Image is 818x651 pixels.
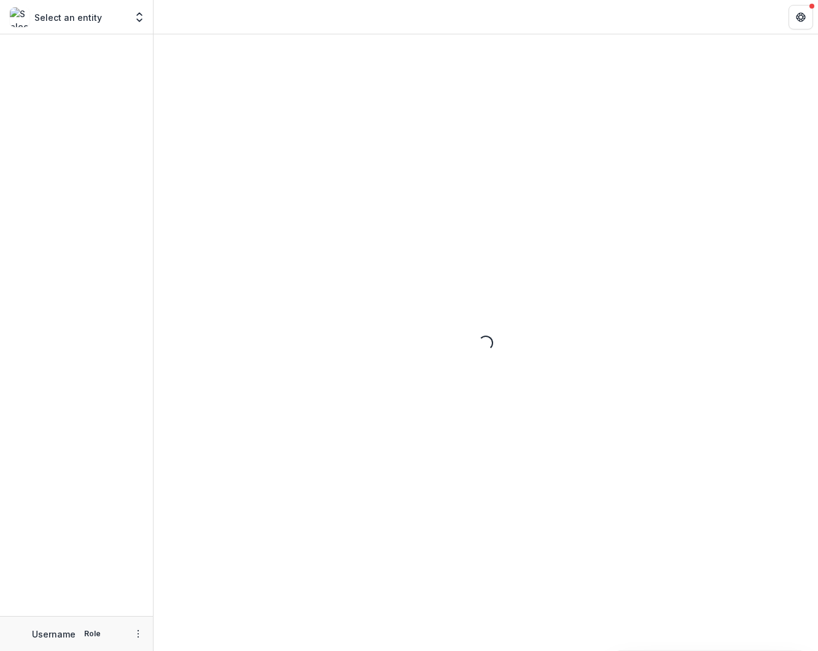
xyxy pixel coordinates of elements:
[32,628,76,641] p: Username
[10,7,29,27] img: Select an entity
[131,5,148,29] button: Open entity switcher
[80,628,104,639] p: Role
[34,11,102,24] p: Select an entity
[789,5,813,29] button: Get Help
[131,626,146,641] button: More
